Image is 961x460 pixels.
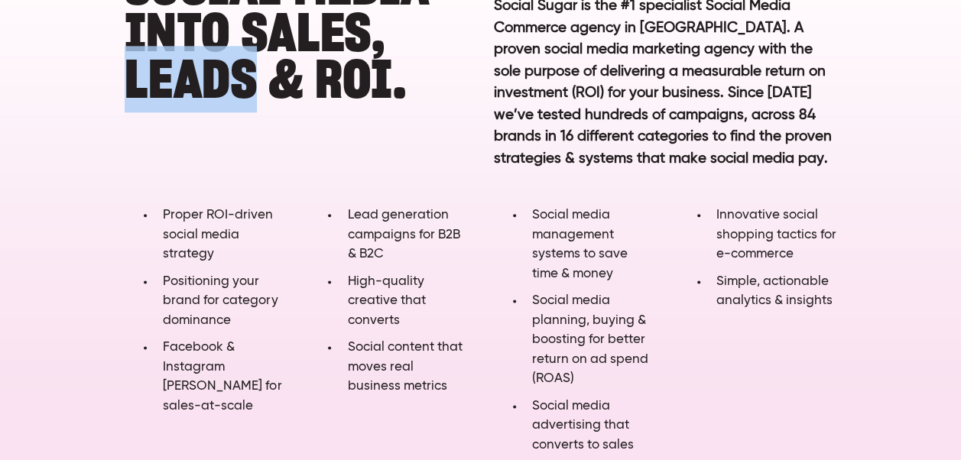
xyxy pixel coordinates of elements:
[347,209,459,261] span: Lead generation campaigns for B2B & B2C
[347,275,425,327] span: High-quality creative that converts
[347,341,462,393] span: Social content that moves real business metrics
[532,294,648,385] span: Social media planning, buying & boosting for better return on ad spend (ROAS)
[163,341,281,413] span: Facebook & Instagram [PERSON_NAME] for sales-at-scale
[716,275,833,308] span: Simple, actionable analytics & insights
[163,209,273,261] span: Proper ROI-driven social media strategy
[532,209,628,280] span: Social media management systems to save time & money
[163,275,278,327] span: Positioning your brand for category dominance
[716,209,836,261] span: Innovative social shopping tactics for e-commerce
[532,400,634,452] span: Social media advertising that converts to sales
